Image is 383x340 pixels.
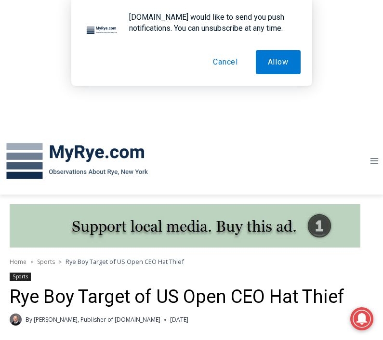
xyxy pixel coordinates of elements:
[10,257,373,266] nav: Breadcrumbs
[256,50,301,74] button: Allow
[10,273,31,281] a: Sports
[170,315,188,324] time: [DATE]
[66,257,184,266] span: Rye Boy Target of US Open CEO Hat Thief
[10,314,22,326] a: Author image
[365,154,383,169] button: Open menu
[30,259,33,265] span: >
[10,258,26,266] a: Home
[121,12,301,34] div: [DOMAIN_NAME] would like to send you push notifications. You can unsubscribe at any time.
[26,315,32,324] span: By
[201,50,250,74] button: Cancel
[59,259,62,265] span: >
[10,204,360,248] img: support local media, buy this ad
[83,12,121,50] img: notification icon
[34,315,160,324] a: [PERSON_NAME], Publisher of [DOMAIN_NAME]
[37,258,55,266] a: Sports
[10,286,373,308] h1: Rye Boy Target of US Open CEO Hat Thief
